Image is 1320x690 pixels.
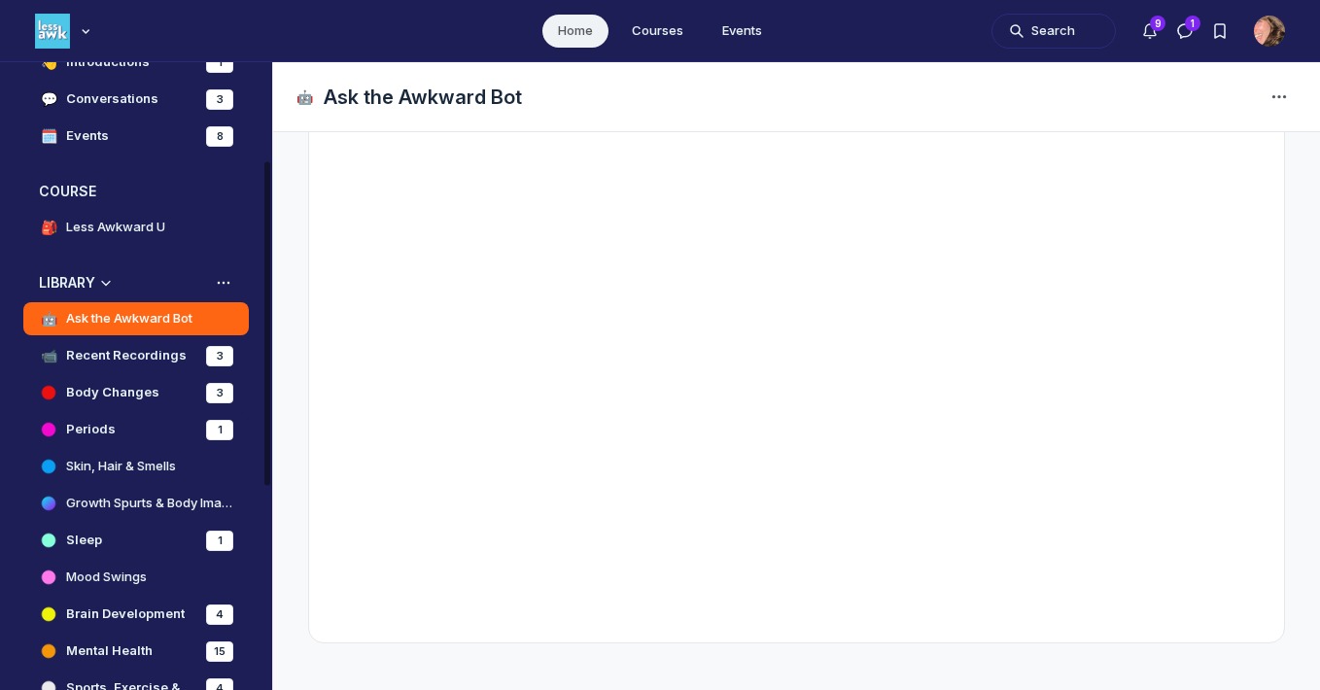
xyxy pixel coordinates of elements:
a: 📹Recent Recordings3 [23,339,249,372]
h4: Body Changes [66,383,159,402]
a: Mood Swings [23,561,249,594]
div: Collapse space [96,273,116,293]
a: 🗓️Events8 [23,120,249,153]
span: 🎒 [39,218,58,237]
a: Courses [616,15,699,48]
a: 🤖Ask the Awkward Bot [23,302,249,335]
a: Body Changes3 [23,376,249,409]
a: Events [707,15,778,48]
button: Less Awkward Hub logo [35,12,95,51]
svg: Space settings [1268,86,1291,109]
a: 💬Conversations3 [23,83,249,116]
h4: Sleep [66,531,102,550]
a: Periods1 [23,413,249,446]
a: Mental Health15 [23,635,249,668]
div: 8 [206,126,233,147]
h4: Mental Health [66,641,153,661]
span: 📹 [39,346,58,365]
a: 👋Introductions1 [23,46,249,79]
div: 3 [206,89,233,110]
a: Skin, Hair & Smells [23,450,249,483]
h3: LIBRARY [39,273,95,293]
h4: Growth Spurts & Body Image [66,494,233,513]
h4: Introductions [66,52,150,72]
button: Direct messages [1167,14,1202,49]
a: Sleep1 [23,524,249,557]
h4: Brain Development [66,604,185,624]
h1: Ask the Awkward Bot [324,84,522,111]
a: 🎒Less Awkward U [23,211,249,244]
div: 1 [206,52,233,73]
span: 🗓️ [39,126,58,146]
a: Growth Spurts & Body Image [23,487,249,520]
span: 👋 [39,52,58,72]
h4: Conversations [66,89,158,109]
h4: Periods [66,420,116,439]
a: Home [542,15,608,48]
div: 3 [206,346,233,366]
button: Notifications [1132,14,1167,49]
span: 🤖 [296,87,316,107]
header: Page Header [273,62,1320,132]
button: Space settings [1262,80,1297,115]
span: 💬 [39,89,58,109]
div: 4 [206,604,233,625]
div: 3 [206,383,233,403]
h4: Ask the Awkward Bot [66,309,192,328]
h4: Skin, Hair & Smells [66,457,176,476]
button: Search [991,14,1116,49]
h4: Mood Swings [66,568,147,587]
button: COURSECollapse space [23,176,249,207]
h4: Less Awkward U [66,218,165,237]
div: 1 [206,420,233,440]
div: 1 [206,531,233,551]
img: Less Awkward Hub logo [35,14,70,49]
button: LIBRARYCollapse space [23,267,249,298]
span: 🤖 [39,309,58,328]
h4: Events [66,126,109,146]
button: Bookmarks [1202,14,1237,49]
h4: Recent Recordings [66,346,187,365]
a: Brain Development4 [23,598,249,631]
button: View space group options [214,273,233,293]
div: 15 [206,641,233,662]
h3: COURSE [39,182,96,201]
button: User menu options [1254,16,1285,47]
